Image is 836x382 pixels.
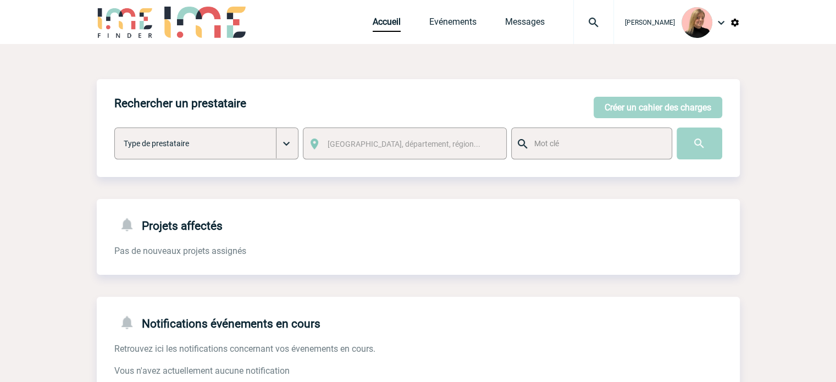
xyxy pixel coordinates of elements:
[429,16,477,32] a: Evénements
[682,7,712,38] img: 131233-0.png
[119,217,142,232] img: notifications-24-px-g.png
[97,7,154,38] img: IME-Finder
[114,366,290,376] span: Vous n'avez actuellement aucune notification
[114,246,246,256] span: Pas de nouveaux projets assignés
[505,16,545,32] a: Messages
[119,314,142,330] img: notifications-24-px-g.png
[373,16,401,32] a: Accueil
[114,314,320,330] h4: Notifications événements en cours
[114,344,375,354] span: Retrouvez ici les notifications concernant vos évenements en cours.
[677,128,722,159] input: Submit
[328,140,480,148] span: [GEOGRAPHIC_DATA], département, région...
[114,217,223,232] h4: Projets affectés
[625,19,675,26] span: [PERSON_NAME]
[114,97,246,110] h4: Rechercher un prestataire
[532,136,662,151] input: Mot clé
